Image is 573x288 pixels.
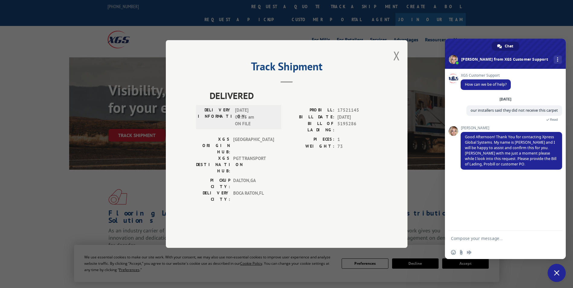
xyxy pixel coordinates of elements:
[467,250,472,255] span: Audio message
[451,250,456,255] span: Insert an emoji
[465,134,556,167] span: Good Afternoon! Thank You for contacting Xpress Global Systems. My name is [PERSON_NAME] and I wi...
[471,108,558,113] span: our installers said they did not receive this carpet
[196,62,377,74] h2: Track Shipment
[235,107,276,127] span: [DATE] 03:05 am ON FILE
[337,114,377,121] span: [DATE]
[233,155,274,174] span: PGT TRANSPORT
[337,143,377,150] span: 73
[554,56,562,64] div: More channels
[287,136,334,143] label: PIECES:
[492,42,519,51] div: Chat
[548,264,566,282] div: Close chat
[459,250,464,255] span: Send a file
[337,107,377,114] span: 17521145
[500,98,511,101] div: [DATE]
[451,236,546,241] textarea: Compose your message...
[393,48,400,64] button: Close modal
[233,190,274,203] span: BOCA RATON , FL
[196,177,230,190] label: PICKUP CITY:
[198,107,232,127] label: DELIVERY INFORMATION:
[287,107,334,114] label: PROBILL:
[337,120,377,133] span: 5195286
[196,136,230,155] label: XGS ORIGIN HUB:
[210,89,377,102] span: DELIVERED
[233,177,274,190] span: DALTON , GA
[465,82,507,87] span: How can we be of help?
[505,42,513,51] span: Chat
[233,136,274,155] span: [GEOGRAPHIC_DATA]
[196,190,230,203] label: DELIVERY CITY:
[337,136,377,143] span: 1
[196,155,230,174] label: XGS DESTINATION HUB:
[461,126,562,130] span: [PERSON_NAME]
[461,73,511,78] span: XGS Customer Support
[287,114,334,121] label: BILL DATE:
[550,117,558,122] span: Read
[287,143,334,150] label: WEIGHT:
[287,120,334,133] label: BILL OF LADING:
